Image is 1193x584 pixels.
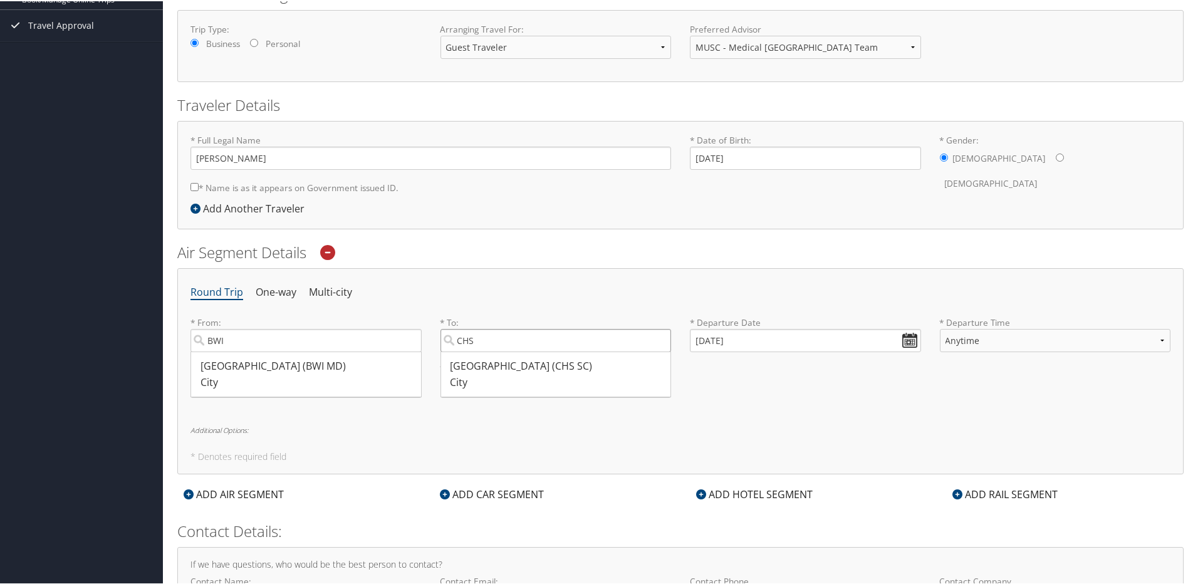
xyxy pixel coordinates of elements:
[440,328,672,351] input: [GEOGRAPHIC_DATA] (CHS SC)City
[434,486,550,501] div: ADD CAR SEGMENT
[690,145,921,169] input: * Date of Birth:
[940,133,1171,195] label: * Gender:
[690,328,921,351] input: MM/DD/YYYY
[940,152,948,160] input: * Gender:[DEMOGRAPHIC_DATA][DEMOGRAPHIC_DATA]
[690,133,921,169] label: * Date of Birth:
[190,451,1170,460] h5: * Denotes required field
[206,36,240,49] label: Business
[946,486,1064,501] div: ADD RAIL SEGMENT
[451,373,665,390] div: City
[190,22,422,34] label: Trip Type:
[190,133,671,169] label: * Full Legal Name
[190,200,311,215] div: Add Another Traveler
[190,328,422,351] input: [GEOGRAPHIC_DATA] (BWI MD)City
[190,559,1170,568] h4: If we have questions, who would be the best person to contact?
[1056,152,1064,160] input: * Gender:[DEMOGRAPHIC_DATA][DEMOGRAPHIC_DATA]
[953,145,1046,169] label: [DEMOGRAPHIC_DATA]
[201,373,415,390] div: City
[690,22,921,34] label: Preferred Advisor
[190,280,243,303] li: Round Trip
[28,9,94,40] span: Travel Approval
[690,315,921,328] label: * Departure Date
[190,175,399,198] label: * Name is as it appears on Government issued ID.
[177,519,1184,541] h2: Contact Details:
[440,22,672,34] label: Arranging Travel For:
[945,170,1038,194] label: [DEMOGRAPHIC_DATA]
[440,315,672,351] label: * To:
[940,315,1171,361] label: * Departure Time
[177,241,1184,262] h2: Air Segment Details
[266,36,300,49] label: Personal
[201,357,415,373] div: [GEOGRAPHIC_DATA] (BWI MD)
[190,182,199,190] input: * Name is as it appears on Government issued ID.
[177,93,1184,115] h2: Traveler Details
[190,315,422,351] label: * From:
[309,280,352,303] li: Multi-city
[451,357,665,373] div: [GEOGRAPHIC_DATA] (CHS SC)
[177,486,290,501] div: ADD AIR SEGMENT
[690,486,819,501] div: ADD HOTEL SEGMENT
[940,328,1171,351] select: * Departure Time
[256,280,296,303] li: One-way
[190,425,1170,432] h6: Additional Options:
[190,145,671,169] input: * Full Legal Name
